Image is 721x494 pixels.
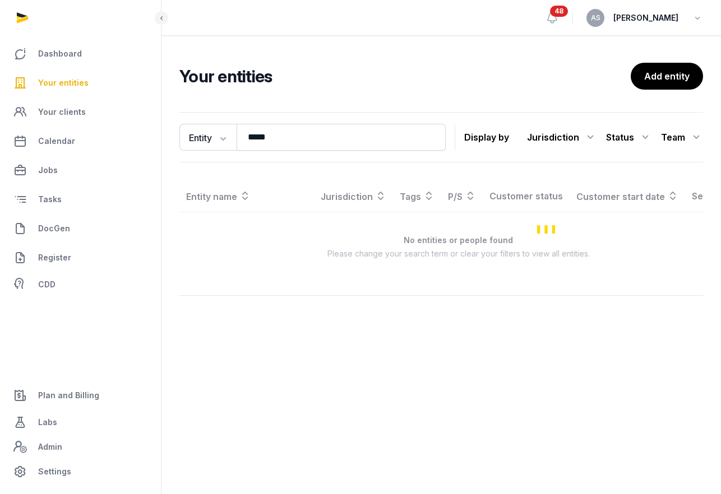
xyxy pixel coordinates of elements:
[38,76,89,90] span: Your entities
[613,11,678,25] span: [PERSON_NAME]
[464,128,509,146] p: Display by
[527,128,597,146] div: Jurisdiction
[38,222,70,235] span: DocGen
[38,134,75,148] span: Calendar
[38,193,62,206] span: Tasks
[38,440,62,454] span: Admin
[586,9,604,27] button: AS
[9,157,152,184] a: Jobs
[9,244,152,271] a: Register
[9,382,152,409] a: Plan and Billing
[661,128,703,146] div: Team
[9,69,152,96] a: Your entities
[9,40,152,67] a: Dashboard
[9,458,152,485] a: Settings
[9,99,152,125] a: Your clients
[38,164,58,177] span: Jobs
[9,436,152,458] a: Admin
[38,105,86,119] span: Your clients
[9,128,152,155] a: Calendar
[9,215,152,242] a: DocGen
[631,63,703,90] a: Add entity
[9,273,152,296] a: CDD
[38,278,56,291] span: CDD
[591,15,600,21] span: AS
[38,416,57,429] span: Labs
[179,124,237,151] button: Entity
[550,6,568,17] span: 48
[38,465,71,478] span: Settings
[9,409,152,436] a: Labs
[38,389,99,402] span: Plan and Billing
[38,47,82,60] span: Dashboard
[38,251,71,264] span: Register
[9,186,152,213] a: Tasks
[179,66,631,86] h2: Your entities
[606,128,652,146] div: Status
